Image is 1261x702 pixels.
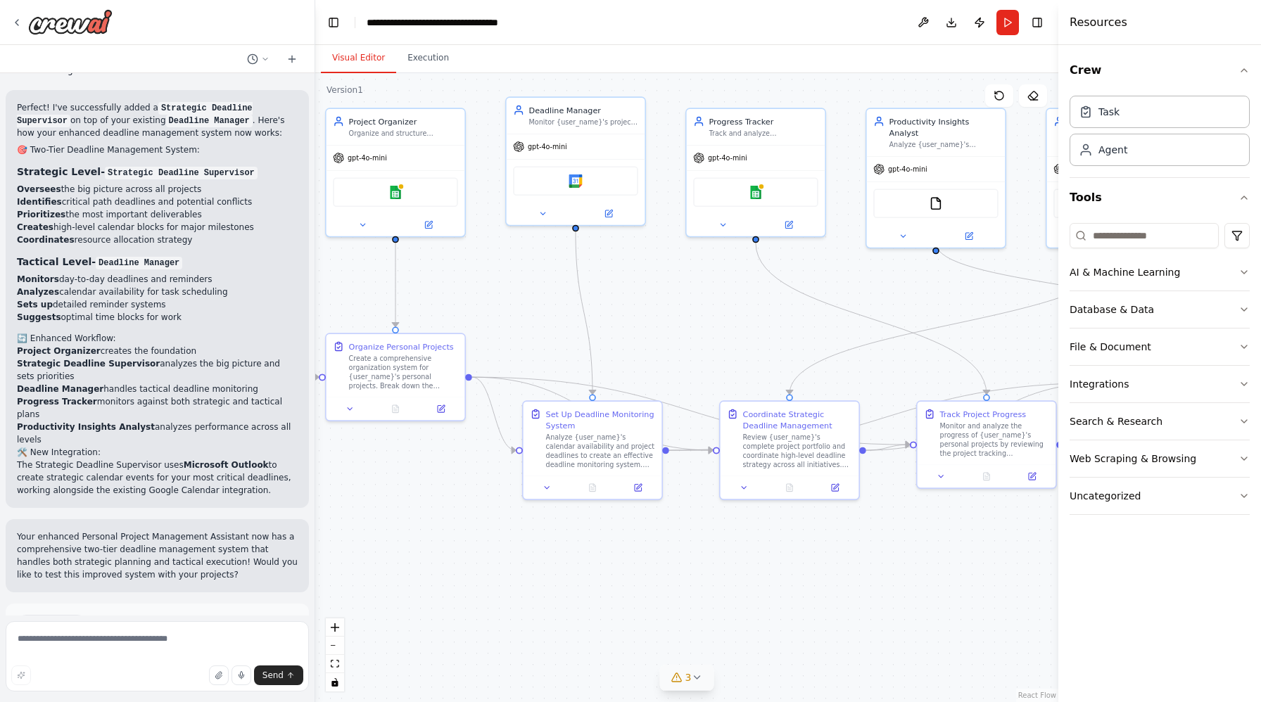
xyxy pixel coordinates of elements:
div: Search & Research [1070,414,1162,428]
li: the most important deliverables [17,208,298,221]
nav: breadcrumb [367,15,525,30]
g: Edge from d9f4893c-97d8-46f3-883c-5ba53d87c2b2 to 183965ad-f67f-4579-bf0f-402c7e1a0f9e [669,445,713,456]
div: Version 1 [327,84,363,96]
h3: - [17,255,298,269]
li: resource allocation strategy [17,234,298,246]
button: Open in side panel [937,229,1001,243]
button: Tools [1070,178,1250,217]
strong: Oversees [17,184,61,194]
button: Search & Research [1070,403,1250,440]
button: Improve this prompt [11,665,31,685]
button: Uncategorized [1070,478,1250,514]
button: No output available [766,481,813,494]
strong: Microsoft Outlook [184,460,269,470]
p: The Strategic Deadline Supervisor uses to create strategic calendar events for your most critical... [17,459,298,497]
h2: 🎯 Two-Tier Deadline Management System: [17,143,298,156]
g: Edge from 1bd13440-eccd-4428-98d1-abab9fa709e6 to d9f4893c-97d8-46f3-883c-5ba53d87c2b2 [570,231,598,394]
div: Monitor {user_name}'s project deadlines and create timely reminders to ensure no important dates ... [529,118,638,127]
div: Monitor and analyze the progress of {user_name}'s personal projects by reviewing the project trac... [940,422,1049,458]
div: Review {user_name}'s complete project portfolio and coordinate high-level deadline strategy acros... [743,433,852,469]
button: No output available [372,402,419,416]
li: analyzes performance across all levels [17,421,298,446]
button: Integrations [1070,366,1250,402]
img: Google calendar [569,174,582,188]
button: No output available [569,481,616,494]
strong: Identifies [17,197,62,207]
span: 3 [685,670,692,684]
span: gpt-4o-mini [888,165,927,174]
li: optimal time blocks for work [17,311,298,324]
button: Switch to previous chat [241,51,275,68]
strong: Progress Tracker [17,397,97,407]
button: Upload files [209,665,229,685]
div: Track Project Progress [940,409,1027,420]
li: monitors against both strategic and tactical plans [17,395,298,421]
div: Progress Tracker [709,116,818,127]
g: Edge from 183965ad-f67f-4579-bf0f-402c7e1a0f9e to 1063cedf-2d9d-47a6-b1ce-bd52e97b8978 [866,377,1107,456]
div: Project Organizer [349,116,458,127]
button: Open in side panel [619,481,657,494]
button: Start a new chat [281,51,303,68]
div: Agent [1098,143,1127,157]
button: Send [254,665,303,685]
g: Edge from eb63d12d-c508-462e-8fe3-0ef1ef1c411b to 82c01210-2421-461f-a3e1-b7c868792284 [750,243,992,394]
strong: Deadline Manager [17,384,103,394]
span: Send [262,670,284,681]
div: Deadline ManagerMonitor {user_name}'s project deadlines and create timely reminders to ensure no ... [505,96,646,226]
div: Track and analyze {user_name}'s progress across all personal projects and goals. Provide regular ... [709,129,818,139]
strong: Strategic Deadline Supervisor [17,359,160,369]
h4: Resources [1070,14,1127,31]
div: Integrations [1070,377,1129,391]
div: Productivity Insights Analyst [889,116,999,139]
li: analyzes the big picture and sets priorities [17,357,298,383]
span: gpt-4o-mini [708,153,747,162]
li: high-level calendar blocks for major milestones [17,221,298,234]
button: Hide right sidebar [1027,13,1047,32]
g: Edge from d9f4893c-97d8-46f3-883c-5ba53d87c2b2 to 1063cedf-2d9d-47a6-b1ce-bd52e97b8978 [669,377,1107,456]
strong: Monitors [17,274,59,284]
button: No output available [963,470,1010,483]
button: Open in side panel [422,402,460,416]
div: Organize and structure {user_name}'s personal projects by breaking them down into actionable task... [349,129,458,139]
button: 3 [660,665,714,691]
button: File & Document [1070,328,1250,365]
span: gpt-4o-mini [528,142,567,151]
div: Coordinate Strategic Deadline ManagementReview {user_name}'s complete project portfolio and coord... [719,400,860,500]
li: day-to-day deadlines and reminders [17,273,298,286]
div: Crew [1070,90,1250,177]
strong: Sets up [17,300,53,309]
li: creates the foundation [17,345,298,357]
div: Deadline Manager [529,105,638,116]
div: Web Scraping & Browsing [1070,452,1196,466]
button: Web Scraping & Browsing [1070,440,1250,477]
strong: Coordinates [17,235,75,245]
button: Crew [1070,51,1250,90]
div: File & Document [1070,340,1151,354]
p: Your enhanced Personal Project Management Assistant now has a comprehensive two-tier deadline man... [17,530,298,581]
li: the big picture across all projects [17,183,298,196]
div: Analyze {user_name}'s productivity patterns, work habits, and goal achievement trends. Provide ac... [889,141,999,150]
button: Visual Editor [321,44,396,73]
button: Open in side panel [757,218,820,231]
strong: Tactical Level [17,256,91,267]
strong: Prioritizes [17,210,65,219]
img: Google sheets [388,186,402,199]
g: Edge from a9284b75-8dfe-4440-90fd-70006eea936e to d9f4893c-97d8-46f3-883c-5ba53d87c2b2 [472,371,516,456]
li: handles tactical deadline monitoring [17,383,298,395]
button: zoom in [326,618,344,637]
strong: Analyzes [17,287,59,297]
div: Organize Personal Projects [349,341,454,352]
img: Logo [28,9,113,34]
button: zoom out [326,637,344,655]
div: Project OrganizerOrganize and structure {user_name}'s personal projects by breaking them down int... [325,108,466,237]
h2: 🛠️ New Integration: [17,446,298,459]
img: FileReadTool [929,197,942,210]
div: Track Project ProgressMonitor and analyze the progress of {user_name}'s personal projects by revi... [916,400,1057,489]
div: Productivity Insights AnalystAnalyze {user_name}'s productivity patterns, work habits, and goal a... [866,108,1006,248]
button: fit view [326,655,344,673]
h3: - [17,165,298,179]
code: Deadline Manager [96,257,182,269]
code: Strategic Deadline Supervisor [17,102,253,127]
button: Open in side panel [1013,470,1051,483]
div: Database & Data [1070,302,1154,317]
